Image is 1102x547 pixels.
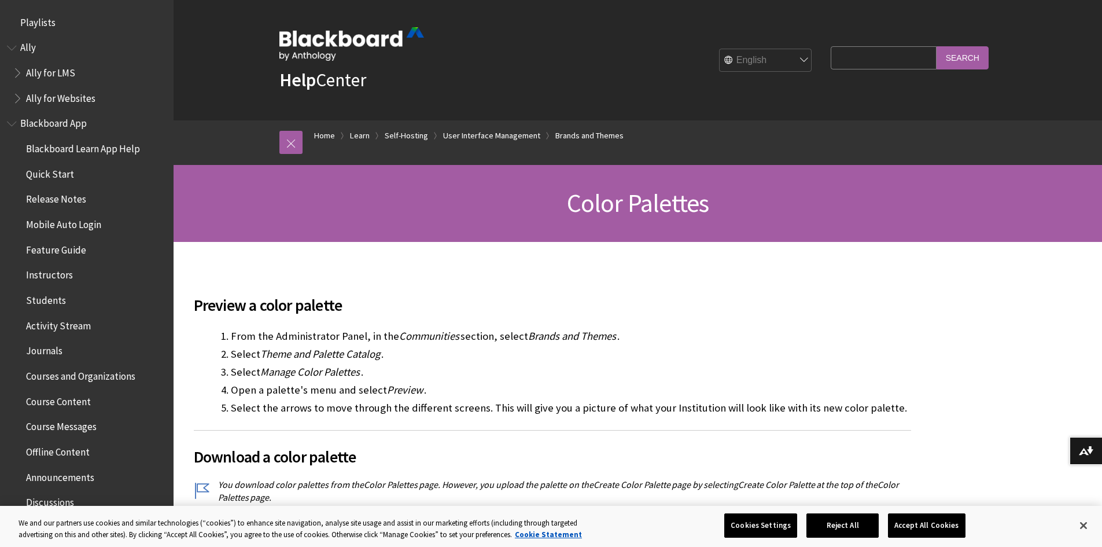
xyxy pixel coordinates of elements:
[231,364,911,380] li: Select .
[19,517,606,540] div: We and our partners use cookies and similar technologies (“cookies”) to enhance site navigation, ...
[231,328,911,344] li: From the Administrator Panel, in the section, select .
[387,383,423,397] span: Preview
[806,513,879,538] button: Reject All
[364,479,418,490] span: Color Palettes
[26,139,140,155] span: Blackboard Learn App Help
[194,293,911,317] span: Preview a color palette
[26,316,91,332] span: Activity Stream
[7,13,167,32] nav: Book outline for Playlists
[26,215,101,230] span: Mobile Auto Login
[26,240,86,256] span: Feature Guide
[26,190,86,205] span: Release Notes
[279,68,366,91] a: HelpCenter
[279,27,424,61] img: Blackboard by Anthology
[218,479,899,503] span: Color Palettes
[26,392,91,408] span: Course Content
[26,89,95,104] span: Ally for Websites
[194,445,911,469] span: Download a color palette
[555,129,624,143] a: Brands and Themes
[26,493,74,508] span: Discussions
[26,468,94,483] span: Announcements
[528,329,616,343] span: Brands and Themes
[26,417,97,433] span: Course Messages
[515,530,582,539] a: More information about your privacy, opens in a new tab
[194,478,911,504] p: You download color palettes from the page. However, you upload the palette on the page by selecti...
[26,291,66,306] span: Students
[385,129,428,143] a: Self-Hosting
[724,513,797,538] button: Cookies Settings
[314,129,335,143] a: Home
[26,442,90,458] span: Offline Content
[399,329,459,343] span: Communities
[231,382,911,398] li: Open a palette's menu and select .
[279,68,316,91] strong: Help
[7,38,167,108] nav: Book outline for Anthology Ally Help
[720,49,812,72] select: Site Language Selector
[20,13,56,28] span: Playlists
[26,63,75,79] span: Ally for LMS
[594,479,670,490] span: Create Color Palette
[260,347,380,361] span: Theme and Palette Catalog
[26,366,135,382] span: Courses and Organizations
[738,479,815,490] span: Create Color Palette
[20,114,87,130] span: Blackboard App
[260,365,360,379] span: Manage Color Palettes
[443,129,540,143] a: User Interface Management
[231,346,911,362] li: Select .
[26,266,73,281] span: Instructors
[231,400,911,416] li: Select the arrows to move through the different screens. This will give you a picture of what you...
[350,129,370,143] a: Learn
[26,164,74,180] span: Quick Start
[26,342,62,357] span: Journals
[20,38,36,54] span: Ally
[937,46,989,69] input: Search
[567,187,709,219] span: Color Palettes
[888,513,965,538] button: Accept All Cookies
[1071,513,1096,538] button: Close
